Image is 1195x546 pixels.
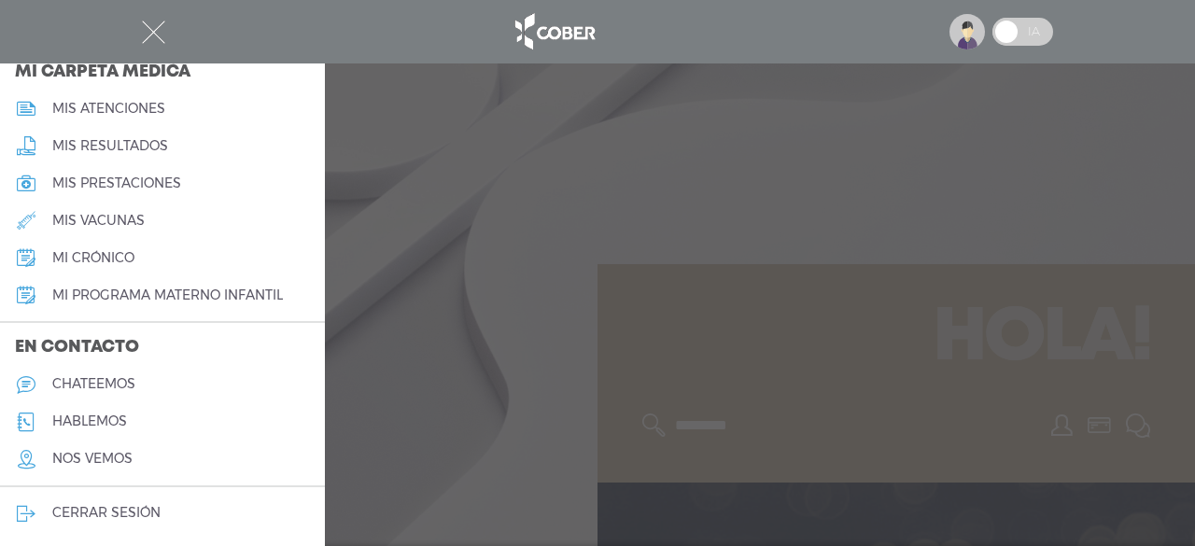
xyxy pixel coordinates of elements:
h5: chateemos [52,376,135,392]
img: logo_cober_home-white.png [505,9,603,54]
h5: mis resultados [52,138,168,154]
h5: mis atenciones [52,101,165,117]
h5: nos vemos [52,451,133,467]
h5: cerrar sesión [52,505,161,521]
h5: mi crónico [52,250,134,266]
h5: hablemos [52,413,127,429]
h5: mis vacunas [52,213,145,229]
h5: mi programa materno infantil [52,287,283,303]
img: profile-placeholder.svg [949,14,985,49]
h5: mis prestaciones [52,175,181,191]
img: Cober_menu-close-white.svg [142,21,165,44]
